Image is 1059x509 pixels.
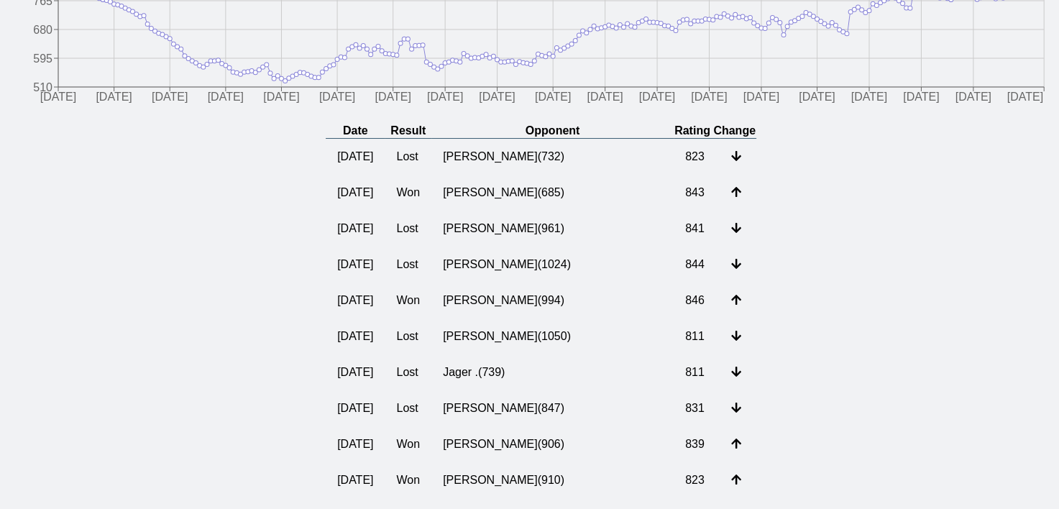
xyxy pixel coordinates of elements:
tspan: [DATE] [263,91,299,104]
tspan: [DATE] [535,91,571,104]
td: [PERSON_NAME] ( 685 ) [431,175,674,211]
td: [DATE] [326,390,385,426]
td: 844 [674,247,720,283]
td: Won [385,426,431,462]
td: [DATE] [326,318,385,354]
tspan: [DATE] [587,91,623,104]
td: Lost [385,390,431,426]
td: 811 [674,354,720,390]
td: Lost [385,211,431,247]
tspan: [DATE] [1007,91,1043,104]
tspan: [DATE] [319,91,355,104]
td: [DATE] [326,426,385,462]
tspan: [DATE] [743,91,779,104]
tspan: [DATE] [96,91,132,104]
td: [PERSON_NAME] ( 906 ) [431,426,674,462]
th: Date [326,124,385,139]
tspan: [DATE] [799,91,835,104]
td: Lost [385,318,431,354]
tspan: 680 [33,24,52,36]
tspan: [DATE] [479,91,515,104]
tspan: [DATE] [375,91,411,104]
td: 823 [674,462,720,498]
tspan: 595 [33,52,52,65]
tspan: [DATE] [639,91,675,104]
td: [PERSON_NAME] ( 1050 ) [431,318,674,354]
td: [DATE] [326,283,385,318]
td: 811 [674,318,720,354]
th: Result [385,124,431,139]
td: [PERSON_NAME] ( 910 ) [431,462,674,498]
td: Won [385,283,431,318]
td: Won [385,462,431,498]
td: 839 [674,426,720,462]
tspan: [DATE] [903,91,939,104]
td: [DATE] [326,139,385,175]
td: [PERSON_NAME] ( 1024 ) [431,247,674,283]
tspan: [DATE] [40,91,76,104]
td: Won [385,175,431,211]
tspan: [DATE] [851,91,887,104]
td: [DATE] [326,175,385,211]
th: Opponent [431,124,674,139]
td: 843 [674,175,720,211]
td: Lost [385,247,431,283]
th: Rating Change [674,124,756,139]
td: 841 [674,211,720,247]
td: 823 [674,139,720,175]
td: [DATE] [326,211,385,247]
tspan: 510 [33,81,52,93]
td: [PERSON_NAME] ( 994 ) [431,283,674,318]
td: [DATE] [326,247,385,283]
td: 846 [674,283,720,318]
td: [PERSON_NAME] ( 847 ) [431,390,674,426]
tspan: [DATE] [691,91,727,104]
td: Lost [385,139,431,175]
td: [DATE] [326,462,385,498]
td: Lost [385,354,431,390]
td: [DATE] [326,354,385,390]
tspan: [DATE] [208,91,244,104]
td: 831 [674,390,720,426]
td: Jager . ( 739 ) [431,354,674,390]
tspan: [DATE] [427,91,463,104]
td: [PERSON_NAME] ( 732 ) [431,139,674,175]
tspan: [DATE] [955,91,991,104]
tspan: [DATE] [152,91,188,104]
td: [PERSON_NAME] ( 961 ) [431,211,674,247]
